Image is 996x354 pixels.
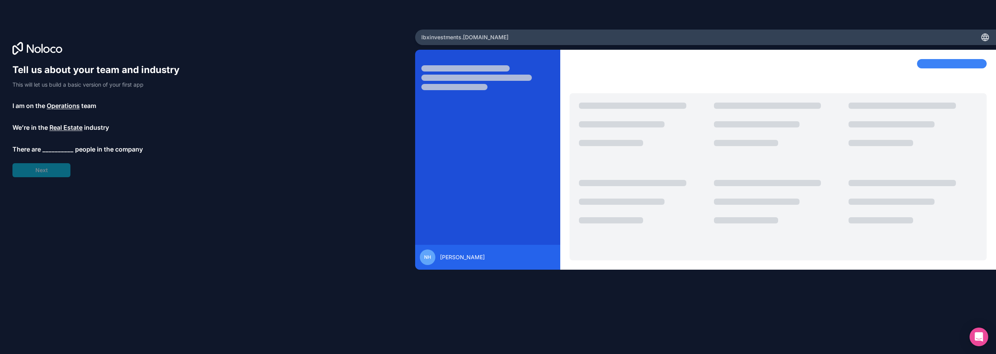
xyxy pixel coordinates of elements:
span: NH [424,254,431,260]
span: Operations [47,101,80,110]
p: This will let us build a basic version of your first app [12,81,187,89]
span: We’re in the [12,123,48,132]
span: I am on the [12,101,45,110]
div: Open Intercom Messenger [970,328,988,346]
span: There are [12,145,41,154]
span: team [81,101,96,110]
span: Real Estate [49,123,82,132]
span: [PERSON_NAME] [440,253,485,261]
span: people in the company [75,145,143,154]
span: lbxinvestments .[DOMAIN_NAME] [421,33,509,41]
span: __________ [42,145,74,154]
span: industry [84,123,109,132]
h1: Tell us about your team and industry [12,64,187,76]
